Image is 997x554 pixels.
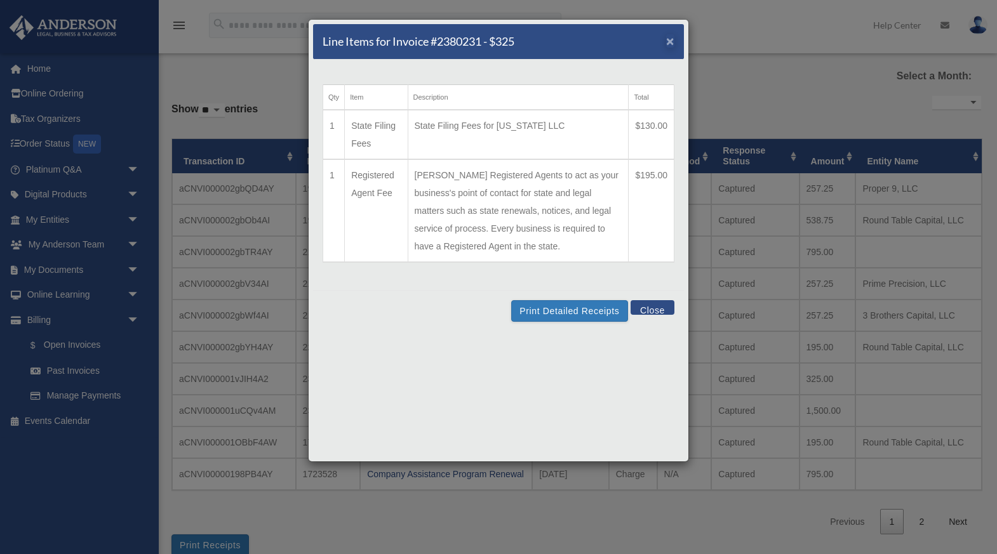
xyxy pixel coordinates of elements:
[345,85,408,110] th: Item
[629,159,674,262] td: $195.00
[629,110,674,159] td: $130.00
[323,34,514,49] h5: Line Items for Invoice #2380231 - $325
[345,159,408,262] td: Registered Agent Fee
[408,85,629,110] th: Description
[323,159,345,262] td: 1
[323,110,345,159] td: 1
[666,34,674,48] button: Close
[666,34,674,48] span: ×
[345,110,408,159] td: State Filing Fees
[408,159,629,262] td: [PERSON_NAME] Registered Agents to act as your business's point of contact for state and legal ma...
[323,85,345,110] th: Qty
[511,300,627,322] button: Print Detailed Receipts
[631,300,674,315] button: Close
[408,110,629,159] td: State Filing Fees for [US_STATE] LLC
[629,85,674,110] th: Total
